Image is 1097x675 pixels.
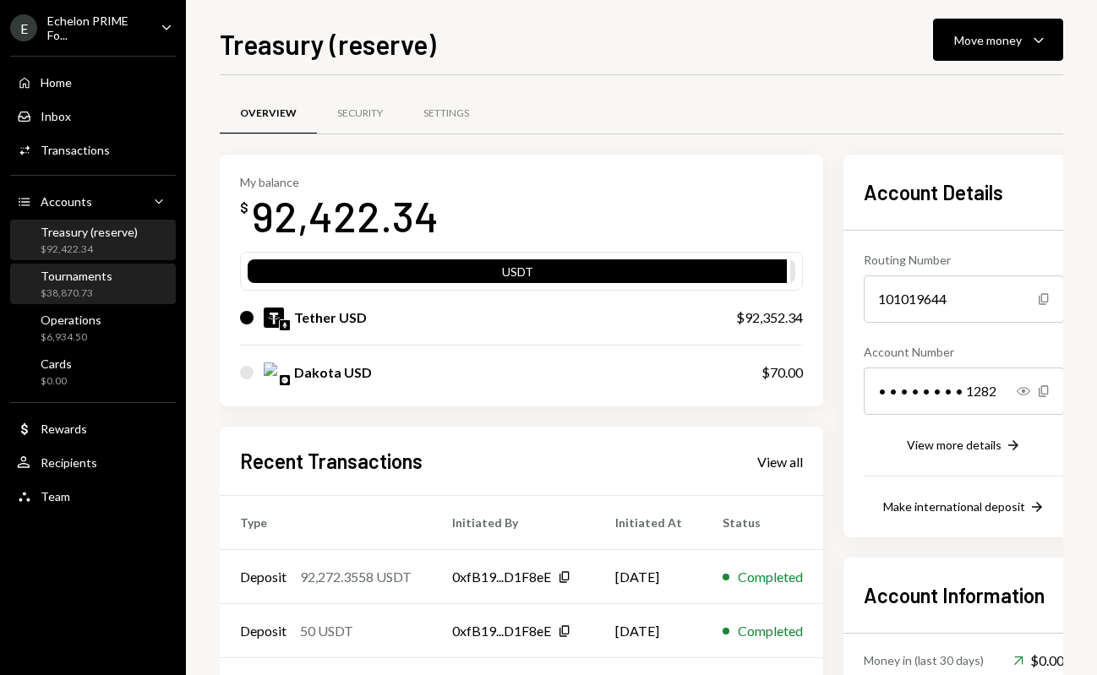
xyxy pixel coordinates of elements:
[252,189,439,242] div: 92,422.34
[452,567,551,587] div: 0xfB19...D1F8eE
[10,101,176,131] a: Inbox
[757,452,803,471] a: View all
[337,106,383,121] div: Security
[41,225,138,239] div: Treasury (reserve)
[864,251,1064,269] div: Routing Number
[240,447,423,475] h2: Recent Transactions
[47,14,147,42] div: Echelon PRIME Fo...
[41,286,112,301] div: $38,870.73
[10,220,176,260] a: Treasury (reserve)$92,422.34
[41,242,138,257] div: $92,422.34
[294,308,367,328] div: Tether USD
[10,264,176,304] a: Tournaments$38,870.73
[41,75,72,90] div: Home
[41,455,97,470] div: Recipients
[280,320,290,330] img: ethereum-mainnet
[10,447,176,477] a: Recipients
[702,496,823,550] th: Status
[248,263,787,286] div: USDT
[10,14,37,41] div: E
[264,362,284,383] img: DKUSD
[432,496,595,550] th: Initiated By
[220,27,436,61] h1: Treasury (reserve)
[738,621,803,641] div: Completed
[280,375,290,385] img: base-mainnet
[240,106,297,121] div: Overview
[10,308,176,348] a: Operations$6,934.50
[240,175,439,189] div: My balance
[907,437,1022,455] button: View more details
[423,106,469,121] div: Settings
[41,269,112,283] div: Tournaments
[864,651,984,669] div: Money in (last 30 days)
[864,343,1064,361] div: Account Number
[10,186,176,216] a: Accounts
[10,351,176,392] a: Cards$0.00
[41,330,101,345] div: $6,934.50
[10,413,176,444] a: Rewards
[41,109,71,123] div: Inbox
[300,567,412,587] div: 92,272.3558 USDT
[595,496,702,550] th: Initiated At
[41,357,72,371] div: Cards
[41,374,72,389] div: $0.00
[41,194,92,209] div: Accounts
[907,438,1001,452] div: View more details
[264,308,284,328] img: USDT
[10,481,176,511] a: Team
[864,178,1064,206] h2: Account Details
[864,581,1064,609] h2: Account Information
[595,550,702,604] td: [DATE]
[240,199,248,216] div: $
[220,496,432,550] th: Type
[883,499,1025,514] div: Make international deposit
[452,621,551,641] div: 0xfB19...D1F8eE
[41,313,101,327] div: Operations
[240,567,287,587] div: Deposit
[41,489,70,504] div: Team
[883,498,1045,517] button: Make international deposit
[864,275,1064,323] div: 101019644
[757,454,803,471] div: View all
[10,134,176,165] a: Transactions
[738,567,803,587] div: Completed
[240,621,287,641] div: Deposit
[220,92,317,135] a: Overview
[41,422,87,436] div: Rewards
[294,362,372,383] div: Dakota USD
[933,19,1063,61] button: Move money
[864,367,1064,415] div: • • • • • • • • 1282
[736,308,803,328] div: $92,352.34
[317,92,403,135] a: Security
[403,92,489,135] a: Settings
[41,143,110,157] div: Transactions
[10,67,176,97] a: Home
[300,621,353,641] div: 50 USDT
[1013,651,1064,671] div: $0.00
[954,31,1022,49] div: Move money
[595,604,702,658] td: [DATE]
[761,362,803,383] div: $70.00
